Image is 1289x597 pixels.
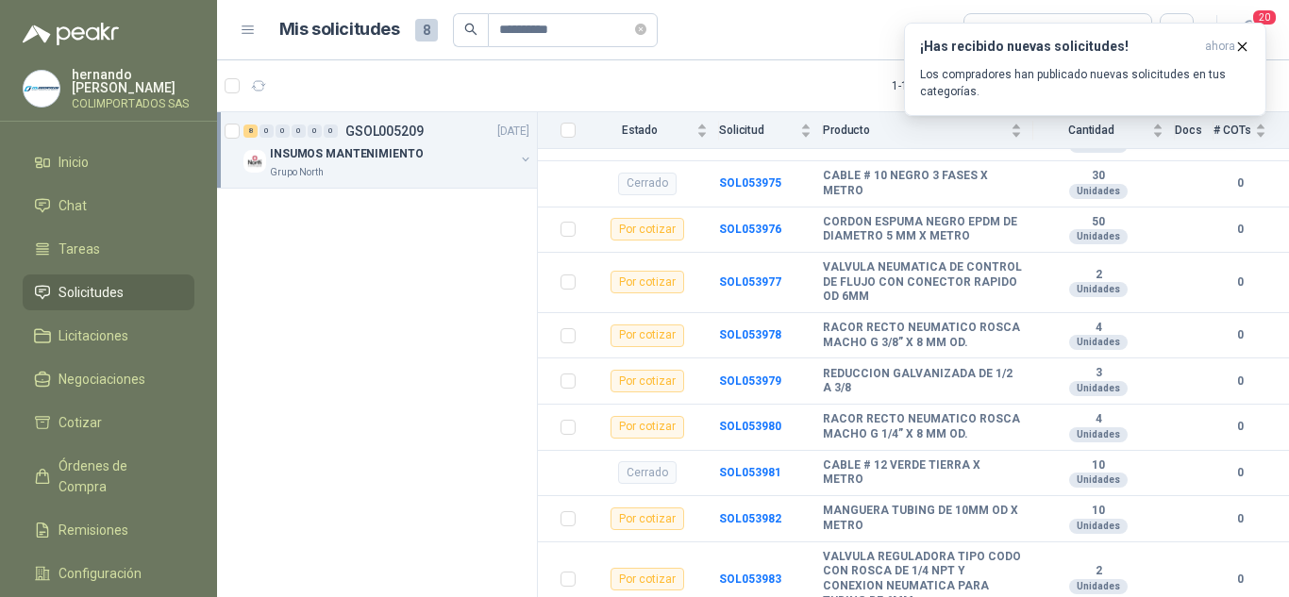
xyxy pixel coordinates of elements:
[618,173,677,195] div: Cerrado
[611,370,684,392] div: Por cotizar
[1214,510,1266,528] b: 0
[1033,458,1163,473] b: 10
[823,215,1022,244] b: CORDON ESPUMA NEGRO EPDM DE DIAMETRO 5 MM X METRO
[23,144,194,180] a: Inicio
[23,512,194,548] a: Remisiones
[270,145,423,163] p: INSUMOS MANTENIMIENTO
[1069,381,1128,396] div: Unidades
[1033,504,1163,519] b: 10
[59,520,128,540] span: Remisiones
[892,71,988,101] div: 1 - 1 de 1
[59,325,128,346] span: Licitaciones
[976,20,1015,41] div: Todas
[324,124,338,138] div: 0
[1232,13,1266,47] button: 20
[464,23,477,36] span: search
[1033,412,1163,427] b: 4
[23,188,194,224] a: Chat
[1214,274,1266,291] b: 0
[23,405,194,440] a: Cotizar
[1069,282,1128,297] div: Unidades
[308,124,322,138] div: 0
[497,123,529,141] p: [DATE]
[920,39,1197,55] h3: ¡Has recibido nuevas solicitudes!
[1069,335,1128,350] div: Unidades
[719,512,781,525] a: SOL053982
[635,24,646,35] span: close-circle
[23,23,119,45] img: Logo peakr
[719,176,781,190] a: SOL053975
[719,112,823,149] th: Solicitud
[823,504,1022,533] b: MANGUERA TUBING DE 10MM OD X METRO
[1069,519,1128,534] div: Unidades
[1069,427,1128,442] div: Unidades
[279,16,400,43] h1: Mis solicitudes
[292,124,306,138] div: 0
[823,260,1022,305] b: VALVULA NEUMATICA DE CONTROL DE FLUJO CON CONECTOR RAPIDO OD 6MM
[611,568,684,590] div: Por cotizar
[345,124,424,138] p: GSOL005209
[618,461,677,484] div: Cerrado
[23,556,194,591] a: Configuración
[24,71,59,107] img: Company Logo
[823,458,1022,488] b: CABLE # 12 VERDE TIERRA X METRO
[904,23,1266,116] button: ¡Has recibido nuevas solicitudes!ahora Los compradores han publicado nuevas solicitudes en tus ca...
[611,271,684,293] div: Por cotizar
[270,165,324,180] p: Grupo North
[1033,564,1163,579] b: 2
[1214,221,1266,239] b: 0
[415,19,438,41] span: 8
[1214,373,1266,390] b: 0
[59,152,89,173] span: Inicio
[719,223,781,236] a: SOL053976
[611,507,684,530] div: Por cotizar
[1033,268,1163,283] b: 2
[611,324,684,347] div: Por cotizar
[23,318,194,354] a: Licitaciones
[1214,326,1266,344] b: 0
[1033,215,1163,230] b: 50
[719,374,781,388] a: SOL053979
[1214,571,1266,589] b: 0
[1033,169,1163,184] b: 30
[59,239,100,259] span: Tareas
[1069,473,1128,488] div: Unidades
[59,195,87,216] span: Chat
[72,98,194,109] p: COLIMPORTADOS SAS
[719,420,781,433] a: SOL053980
[587,112,719,149] th: Estado
[72,68,194,94] p: hernando [PERSON_NAME]
[823,124,1007,137] span: Producto
[1214,174,1266,192] b: 0
[1069,579,1128,594] div: Unidades
[719,572,781,586] a: SOL053983
[719,275,781,289] b: SOL053977
[59,369,145,390] span: Negociaciones
[719,466,781,479] b: SOL053981
[23,231,194,267] a: Tareas
[1214,464,1266,482] b: 0
[243,124,258,138] div: 8
[1205,39,1235,55] span: ahora
[243,150,266,173] img: Company Logo
[823,367,1022,396] b: REDUCCION GALVANIZADA DE 1/2 A 3/8
[719,124,796,137] span: Solicitud
[823,169,1022,198] b: CABLE # 10 NEGRO 3 FASES X METRO
[587,124,693,137] span: Estado
[23,361,194,397] a: Negociaciones
[823,112,1033,149] th: Producto
[276,124,290,138] div: 0
[719,328,781,341] a: SOL053978
[920,66,1250,100] p: Los compradores han publicado nuevas solicitudes en tus categorías.
[1251,8,1278,26] span: 20
[635,21,646,39] span: close-circle
[611,416,684,439] div: Por cotizar
[23,448,194,505] a: Órdenes de Compra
